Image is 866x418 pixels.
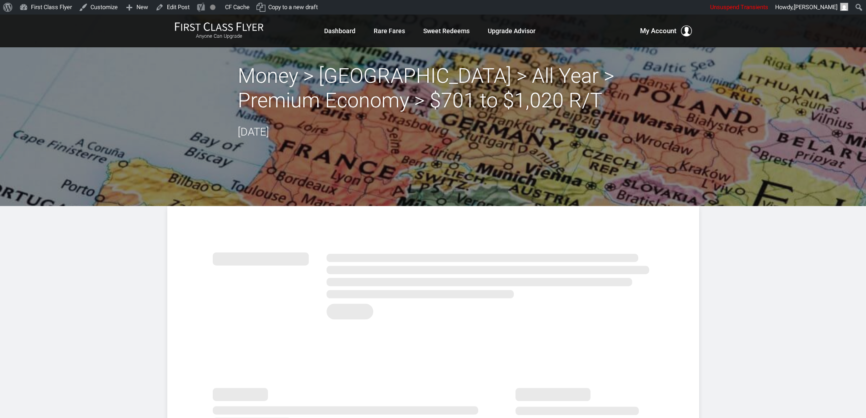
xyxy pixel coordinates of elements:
[238,126,269,138] time: [DATE]
[213,242,654,325] img: summary.svg
[710,4,768,10] span: Unsuspend Transients
[488,23,536,39] a: Upgrade Advisor
[640,25,676,36] span: My Account
[423,23,470,39] a: Sweet Redeems
[324,23,355,39] a: Dashboard
[640,25,692,36] button: My Account
[794,4,837,10] span: [PERSON_NAME]
[374,23,405,39] a: Rare Fares
[175,22,264,31] img: First Class Flyer
[175,22,264,40] a: First Class FlyerAnyone Can Upgrade
[238,64,629,113] h2: Money > [GEOGRAPHIC_DATA] > All Year > Premium Economy > $701 to $1,020 R/T
[175,33,264,40] small: Anyone Can Upgrade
